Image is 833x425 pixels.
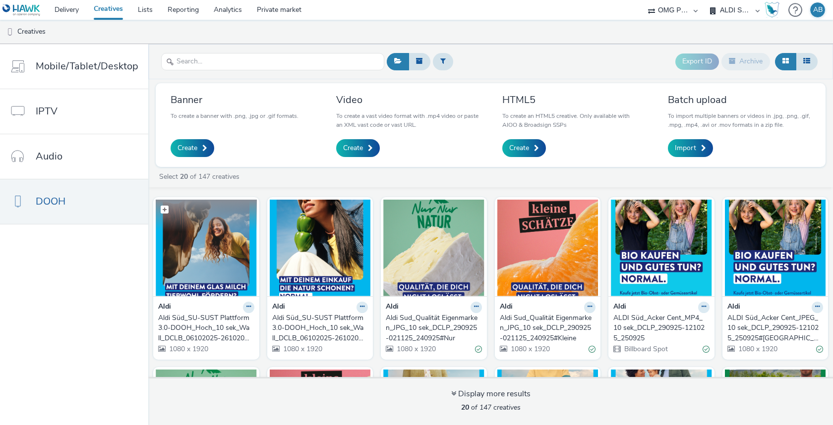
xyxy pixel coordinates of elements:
strong: Aldi [272,302,285,313]
a: Aldi Süd_SU-SUST Plattform 3.0-DOOH_Hoch_10 sek_Wall_DCLB_06102025-26102025_Tierwohl [158,313,254,343]
span: 1080 x 1920 [396,344,436,354]
div: ALDI Süd_Acker Cent_JPEG_10 sek_DCLP_290925-121025_250925#[GEOGRAPHIC_DATA] [727,313,820,343]
h3: Batch upload [668,93,811,106]
div: ALDI Süd_Acker Cent_MP4_10 sek_DCLP_290925-121025_250925 [613,313,706,343]
strong: Aldi [500,302,513,313]
a: ALDI Süd_Acker Cent_JPEG_10 sek_DCLP_290925-121025_250925#[GEOGRAPHIC_DATA] [727,313,824,343]
span: IPTV [36,104,58,118]
span: Mobile/Tablet/Desktop [36,59,138,73]
strong: Aldi [386,302,399,313]
p: To create an HTML5 creative. Only available with AIOO & Broadsign SSPs [502,111,645,129]
div: Display more results [451,388,531,400]
strong: 20 [461,403,469,412]
div: Valid [589,344,595,355]
div: Aldi Süd_SU-SUST Plattform 3.0-DOOH_Hoch_10 sek_Wall_DCLB_06102025-26102025_Tierwohl [158,313,250,343]
span: 1080 x 1920 [168,344,208,354]
h3: Video [336,93,479,106]
img: Aldi Sud_Qualität Eigenmarken_JPG_10 sek_DCLP_290925-021125_240925#Nur visual [383,200,484,296]
p: To create a vast video format with .mp4 video or paste an XML vast code or vast URL. [336,111,479,129]
button: Archive [721,53,770,70]
div: Aldi Sud_Qualität Eigenmarken_JPG_10 sek_DCLP_290925-021125_240925#Nur [386,313,478,343]
img: ALDI Süd_Acker Cent_JPEG_10 sek_DCLP_290925-121025_250925#München visual [725,200,826,296]
img: undefined Logo [2,4,41,16]
span: Billboard Spot [623,344,668,354]
img: Aldi Süd_SU-SUST Plattform 3.0-DOOH_Hoch_10 sek_Wall_DCLB_06102025-26102025_Tierwohl visual [156,200,257,296]
span: Create [343,143,363,153]
a: Aldi Sud_Qualität Eigenmarken_JPG_10 sek_DCLP_290925-021125_240925#Nur [386,313,482,343]
img: dooh [5,27,15,37]
strong: Aldi [158,302,171,313]
a: ALDI Süd_Acker Cent_MP4_10 sek_DCLP_290925-121025_250925 [613,313,710,343]
button: Table [796,53,818,70]
div: AB [813,2,823,17]
img: Hawk Academy [765,2,779,18]
span: 1080 x 1920 [510,344,550,354]
div: Aldi Süd_SU-SUST Plattform 3.0-DOOH_Hoch_10 sek_Wall_DCLB_06102025-26102025_BIO [272,313,364,343]
span: 1080 x 1920 [737,344,777,354]
img: Aldi Sud_Qualität Eigenmarken_JPG_10 sek_DCLP_290925-021125_240925#Kleine visual [497,200,598,296]
input: Search... [161,53,384,70]
img: ALDI Süd_Acker Cent_MP4_10 sek_DCLP_290925-121025_250925 visual [611,200,712,296]
h3: HTML5 [502,93,645,106]
a: Create [502,139,546,157]
span: of 147 creatives [461,403,521,412]
span: DOOH [36,194,65,209]
span: Create [178,143,197,153]
a: Import [668,139,713,157]
div: Aldi Sud_Qualität Eigenmarken_JPG_10 sek_DCLP_290925-021125_240925#Kleine [500,313,592,343]
h3: Banner [171,93,298,106]
span: Create [509,143,529,153]
img: Aldi Süd_SU-SUST Plattform 3.0-DOOH_Hoch_10 sek_Wall_DCLB_06102025-26102025_BIO visual [270,200,371,296]
strong: Aldi [613,302,626,313]
a: Select of 147 creatives [158,172,243,181]
p: To create a banner with .png, .jpg or .gif formats. [171,111,298,120]
a: Aldi Süd_SU-SUST Plattform 3.0-DOOH_Hoch_10 sek_Wall_DCLB_06102025-26102025_BIO [272,313,368,343]
span: 1080 x 1920 [282,344,322,354]
div: Valid [703,344,710,355]
span: Import [675,143,696,153]
strong: Aldi [727,302,740,313]
button: Grid [775,53,796,70]
a: Hawk Academy [765,2,783,18]
a: Create [336,139,380,157]
a: Create [171,139,214,157]
span: Audio [36,149,62,163]
strong: 20 [180,172,188,181]
div: Valid [475,344,482,355]
a: Aldi Sud_Qualität Eigenmarken_JPG_10 sek_DCLP_290925-021125_240925#Kleine [500,313,596,343]
button: Export ID [675,53,719,69]
div: Valid [816,344,823,355]
p: To import multiple banners or videos in .jpg, .png, .gif, .mpg, .mp4, .avi or .mov formats in a z... [668,111,811,129]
